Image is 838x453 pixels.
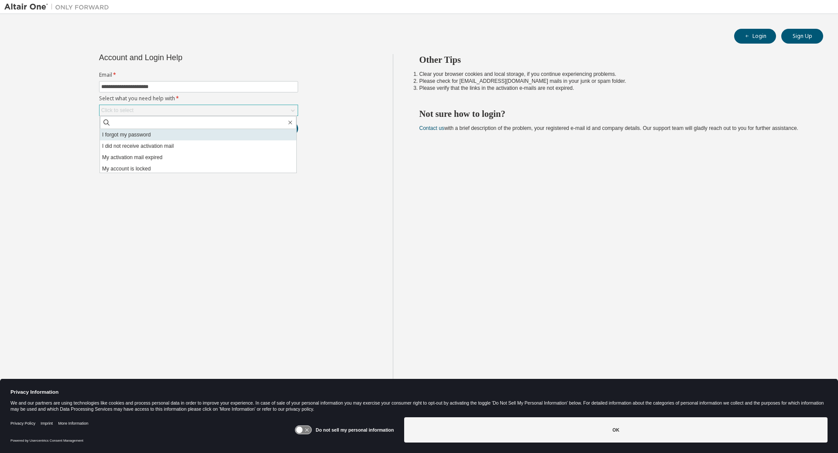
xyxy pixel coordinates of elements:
li: Please check for [EMAIL_ADDRESS][DOMAIN_NAME] mails in your junk or spam folder. [419,78,808,85]
label: Select what you need help with [99,95,298,102]
a: Contact us [419,125,444,131]
li: I forgot my password [100,129,296,140]
button: Sign Up [781,29,823,44]
button: Login [734,29,776,44]
h2: Not sure how to login? [419,108,808,119]
img: Altair One [4,3,113,11]
div: Click to select [100,105,298,116]
div: Click to select [101,107,134,114]
h2: Other Tips [419,54,808,65]
li: Please verify that the links in the activation e-mails are not expired. [419,85,808,92]
div: Account and Login Help [99,54,258,61]
li: Clear your browser cookies and local storage, if you continue experiencing problems. [419,71,808,78]
span: with a brief description of the problem, your registered e-mail id and company details. Our suppo... [419,125,798,131]
label: Email [99,72,298,78]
